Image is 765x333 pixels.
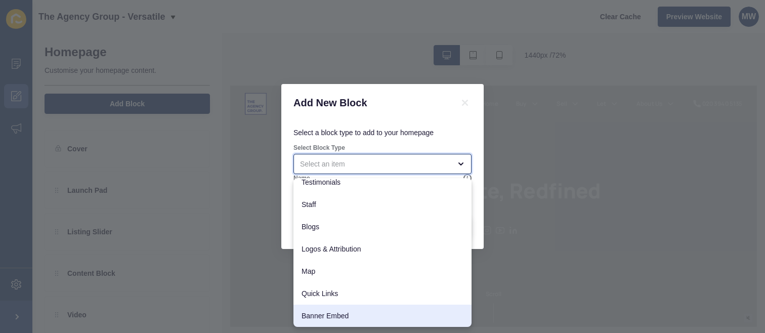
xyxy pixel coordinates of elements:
div: 020 3940 5135 [653,19,708,31]
a: Let [507,19,520,31]
div: Scroll [4,282,725,328]
label: Select Block Type [293,144,345,152]
span: Map [302,266,463,276]
h1: Real Estate, Redfined [216,128,513,162]
label: Name [293,174,310,182]
a: About Us [562,19,598,31]
span: Banner Embed [302,311,463,321]
span: Testimonials [302,177,463,187]
p: Select a block type to add to your homepage [293,121,472,144]
img: Company logo [20,10,51,40]
a: Buy [395,19,410,31]
span: Blogs [302,222,463,232]
a: Sell [452,19,466,31]
span: Logos & Attribution [302,244,463,254]
a: Home [348,19,371,31]
span: Staff [302,199,463,210]
span: Quick Links [302,288,463,299]
h1: Add New Block [293,96,446,109]
div: close menu [293,154,472,174]
a: 020 3940 5135 [640,19,708,31]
